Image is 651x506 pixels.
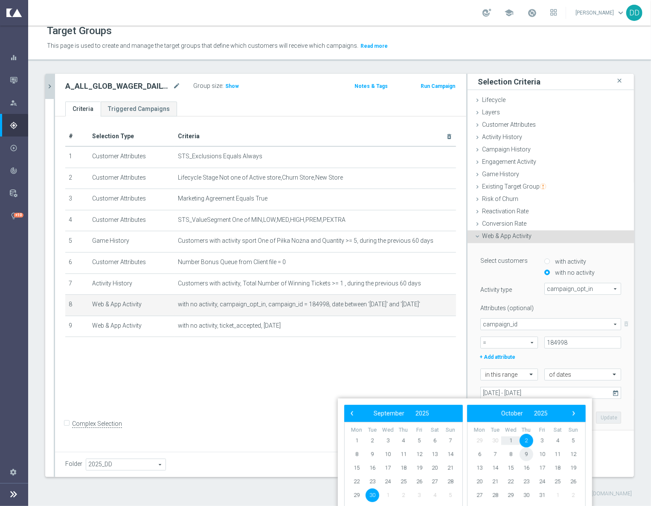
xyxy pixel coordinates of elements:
span: 16 [366,461,379,475]
td: Customer Attributes [89,189,175,210]
span: Risk of Churn [482,195,518,202]
ng-select: in this range [480,369,538,381]
div: track_changes Analyze [9,167,28,174]
span: Lifecycle [482,96,506,103]
th: weekday [442,427,458,434]
span: 28 [488,489,502,502]
span: 8 [504,448,517,461]
div: Mission Control [9,77,28,84]
span: 26 [413,475,426,489]
div: +10 [14,213,23,218]
span: 1 [504,434,517,448]
div: Data Studio [9,190,28,197]
th: weekday [411,427,427,434]
span: 30 [488,434,502,448]
span: 14 [488,461,502,475]
button: chevron_right [45,74,54,99]
span: 10 [535,448,549,461]
span: 1 [350,434,363,448]
div: Analyze [10,167,28,174]
span: 9 [366,448,379,461]
span: 26 [567,475,580,489]
td: 1 [65,146,89,168]
span: 23 [520,475,533,489]
td: Customer Attributes [89,146,175,168]
span: 28 [444,475,457,489]
i: settings [9,468,17,476]
span: 3 [535,434,549,448]
span: 30 [366,489,379,502]
th: weekday [396,427,412,434]
span: 18 [551,461,564,475]
div: equalizer Dashboard [9,54,28,61]
i: close [615,75,624,87]
span: Reactivation Rate [482,208,529,215]
th: weekday [534,427,550,434]
input: Select date range [480,387,621,399]
h3: Selection Criteria [478,77,541,87]
td: Game History [89,231,175,253]
span: STS_Exclusions Equals Always [178,153,262,160]
span: 27 [473,489,486,502]
span: ‹ [346,408,357,419]
td: 5 [65,231,89,253]
span: 17 [535,461,549,475]
span: 2025 [534,410,548,417]
span: Customers with activity sport One of Piłka Nożna and Quantity >= 5, during the previous 60 days [178,237,433,244]
bs-datepicker-navigation-view: ​ ​ ​ [469,408,579,419]
div: person_search Explore [9,99,28,106]
h1: Target Groups [47,25,112,37]
i: person_search [10,99,17,107]
span: 12 [413,448,426,461]
span: with no activity, ticket_accepted, [DATE] [178,322,281,329]
h2: A_ALL_GLOB_WAGER_DAILY_MS_101025_PW [65,81,171,91]
th: weekday [550,427,566,434]
span: 4 [551,434,564,448]
i: chevron_right [46,82,54,90]
span: 2 [520,434,533,448]
span: Show [225,83,239,89]
span: 17 [381,461,395,475]
td: 3 [65,189,89,210]
span: keyboard_arrow_down [616,8,625,17]
div: gps_fixed Plan [9,122,28,129]
span: Lifecycle Stage Not one of Active store,Churn Store,New Store [178,174,343,181]
span: This page is used to create and manage the target groups that define which customers will receive... [47,42,358,49]
span: 13 [428,448,442,461]
span: 11 [397,448,410,461]
label: Attributes (optional) [474,301,538,312]
label: : [222,82,224,90]
span: 6 [473,448,486,461]
i: track_changes [10,167,17,174]
span: 19 [413,461,426,475]
div: Optibot [10,204,28,227]
span: 16 [520,461,533,475]
span: 5 [567,434,580,448]
span: 23 [366,475,379,489]
label: + Add attribute [479,351,541,362]
i: gps_fixed [10,122,17,129]
th: weekday [503,427,519,434]
span: 29 [504,489,517,502]
button: lightbulb Optibot +10 [9,212,28,219]
span: Marketing Agreement Equals True [178,195,267,202]
button: Read more [360,41,389,51]
td: 8 [65,295,89,316]
button: Update [596,412,621,424]
th: Selection Type [89,127,175,146]
span: 25 [397,475,410,489]
th: weekday [427,427,443,434]
button: 2025 [410,408,435,419]
i: mode_edit [173,81,180,91]
span: 5 [444,489,457,502]
ng-select: of dates [544,369,621,381]
td: 7 [65,273,89,295]
div: Dashboard [10,46,28,69]
span: 10 [381,448,395,461]
i: today [612,389,620,397]
span: 5 [413,434,426,448]
div: Settings [4,461,22,483]
button: play_circle_outline Execute [9,145,28,151]
div: Explore [10,99,28,107]
th: weekday [380,427,396,434]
